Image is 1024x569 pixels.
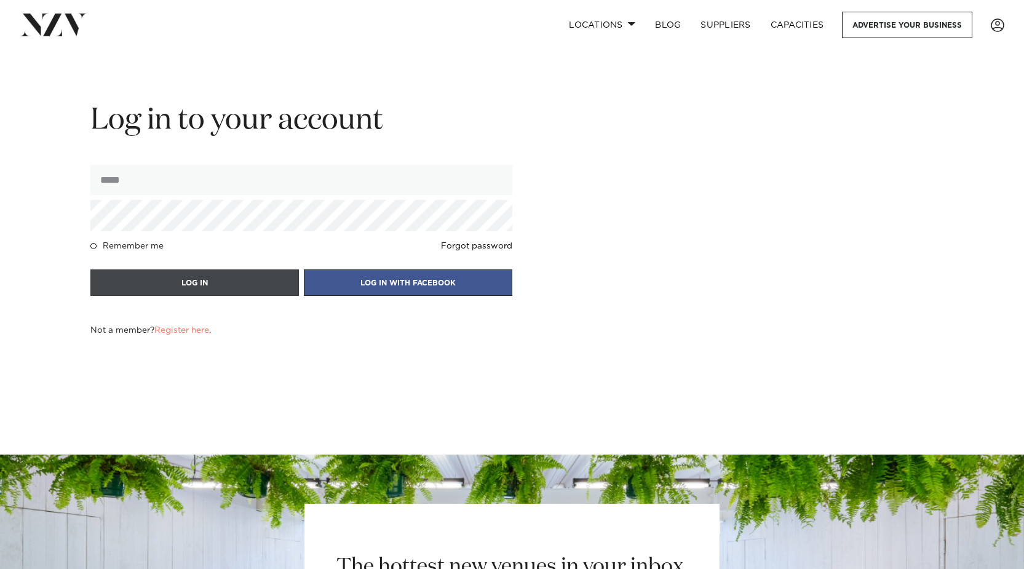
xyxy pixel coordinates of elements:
[90,325,211,335] h4: Not a member? .
[304,269,512,296] button: LOG IN WITH FACEBOOK
[154,326,209,335] a: Register here
[842,12,972,38] a: Advertise your business
[103,241,164,251] h4: Remember me
[559,12,645,38] a: Locations
[20,14,87,36] img: nzv-logo.png
[691,12,760,38] a: SUPPLIERS
[645,12,691,38] a: BLOG
[441,241,512,251] a: Forgot password
[90,269,299,296] button: LOG IN
[90,101,512,140] h2: Log in to your account
[761,12,834,38] a: Capacities
[304,277,512,288] a: LOG IN WITH FACEBOOK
